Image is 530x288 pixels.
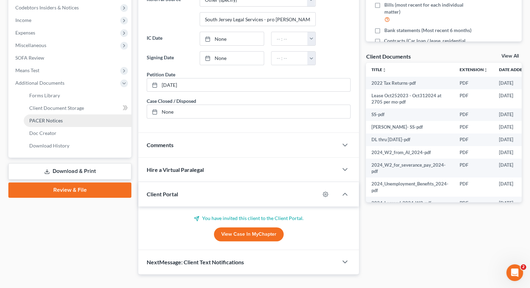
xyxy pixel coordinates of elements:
[147,105,350,118] a: None
[382,68,386,72] i: unfold_more
[454,121,493,134] td: PDF
[460,67,488,72] a: Extensionunfold_more
[24,114,131,127] a: PACER Notices
[15,55,44,61] span: SOFA Review
[366,121,454,134] td: [PERSON_NAME]- SS-pdf
[24,89,131,102] a: Forms Library
[29,143,69,149] span: Download History
[366,108,454,121] td: SS-pdf
[29,92,60,98] span: Forms Library
[384,37,477,51] span: Contracts (Car loan / lease, residential lease, furniture purchase / lease)
[147,71,175,78] div: Petition Date
[147,191,178,197] span: Client Portal
[200,13,315,26] input: Other Referral Source
[454,77,493,89] td: PDF
[29,130,56,136] span: Doc Creator
[214,227,284,241] a: View Case in MyChapter
[143,32,196,46] label: IC Date
[200,52,264,65] a: None
[200,32,264,45] a: None
[15,42,46,48] span: Miscellaneous
[147,78,350,92] a: [DATE]
[15,30,35,36] span: Expenses
[384,27,471,34] span: Bank statements (Most recent 6 months)
[366,89,454,108] td: Lease Oct252023 - Oct312024 at 2705 per mo-pdf
[366,53,410,60] div: Client Documents
[454,108,493,121] td: PDF
[454,197,493,209] td: PDF
[147,259,244,265] span: NextMessage: Client Text Notifications
[521,264,526,270] span: 2
[366,159,454,178] td: 2024_W2_for_severance_pay_2024-pdf
[8,182,131,198] a: Review & File
[24,102,131,114] a: Client Document Storage
[366,77,454,89] td: 2022 Tax Returns-pdf
[484,68,488,72] i: unfold_more
[271,32,308,45] input: -- : --
[147,166,204,173] span: Hire a Virtual Paralegal
[366,177,454,197] td: 2024_Unemployment_Benefits_2024-pdf
[454,89,493,108] td: PDF
[147,215,351,222] p: You have invited this client to the Client Portal.
[15,5,79,10] span: Codebtors Insiders & Notices
[454,159,493,178] td: PDF
[384,1,477,15] span: Bills (most recent for each individual matter)
[147,97,196,105] div: Case Closed / Disposed
[501,54,519,59] a: View All
[371,67,386,72] a: Titleunfold_more
[366,134,454,146] td: DL thru [DATE]-pdf
[29,118,63,123] span: PACER Notices
[143,51,196,65] label: Signing Date
[15,67,39,73] span: Means Test
[10,52,131,64] a: SOFA Review
[454,146,493,159] td: PDF
[29,105,84,111] span: Client Document Storage
[271,52,308,65] input: -- : --
[8,163,131,180] a: Download & Print
[147,142,174,148] span: Comments
[15,17,31,23] span: Income
[454,134,493,146] td: PDF
[454,177,493,197] td: PDF
[506,264,523,281] iframe: Intercom live chat
[24,127,131,139] a: Doc Creator
[366,197,454,209] td: 2024_Legrand_2024_W2-pdf
[15,80,64,86] span: Additional Documents
[366,146,454,159] td: 2024_W2_from_AI_2024-pdf
[24,139,131,152] a: Download History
